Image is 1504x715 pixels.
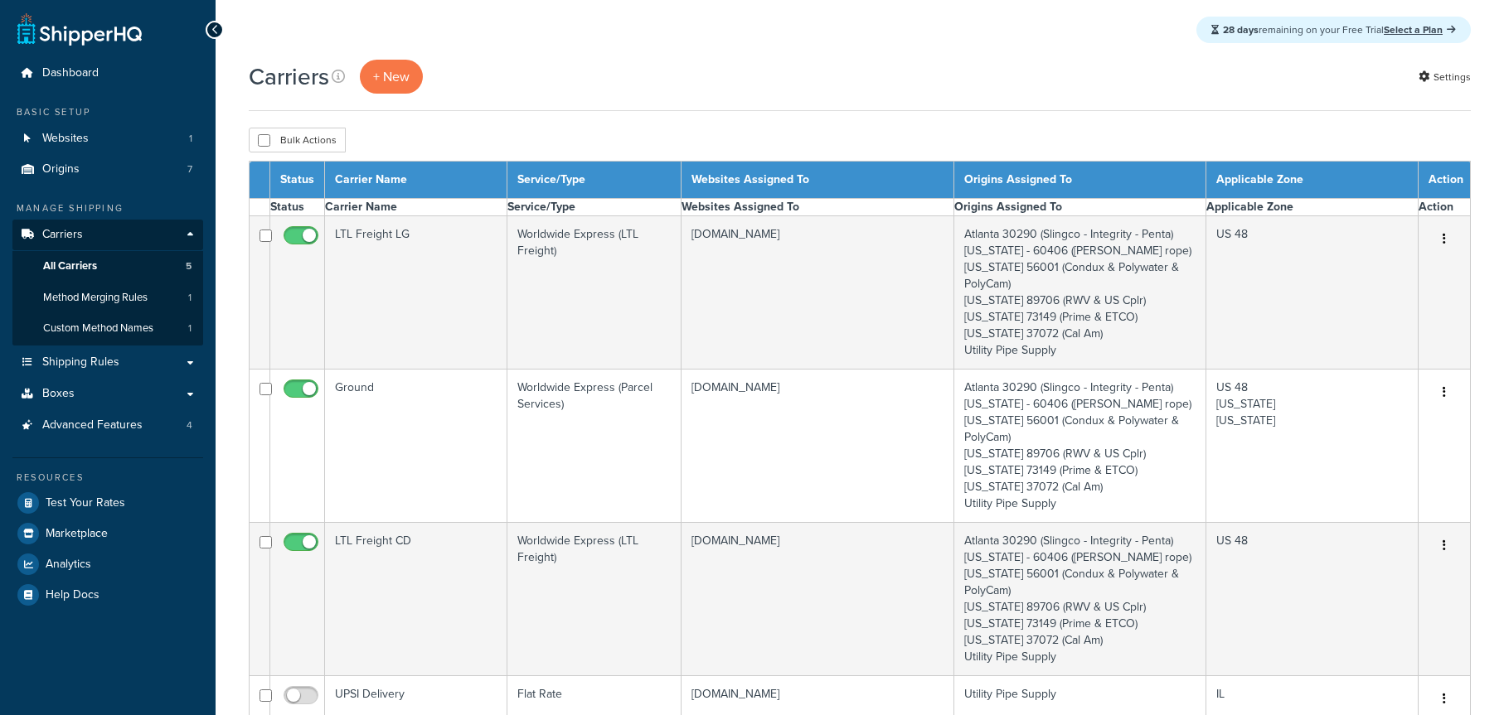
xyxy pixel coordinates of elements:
a: Carriers [12,220,203,250]
a: Analytics [12,549,203,579]
td: Atlanta 30290 (Slingco - Integrity - Penta) [US_STATE] - 60406 ([PERSON_NAME] rope) [US_STATE] 56... [953,370,1206,523]
a: Select a Plan [1384,22,1456,37]
a: Dashboard [12,58,203,89]
a: + New [360,60,423,94]
th: Action [1419,199,1471,216]
span: Method Merging Rules [43,291,148,305]
li: Origins [12,154,203,185]
div: Manage Shipping [12,201,203,215]
a: ShipperHQ Home [17,12,142,46]
a: Advanced Features 4 [12,410,203,441]
td: [DOMAIN_NAME] [682,370,953,523]
td: US 48 [US_STATE] [US_STATE] [1206,370,1419,523]
a: Shipping Rules [12,347,203,378]
td: Worldwide Express (LTL Freight) [507,523,682,676]
td: LTL Freight LG [325,216,507,370]
a: Boxes [12,379,203,409]
a: Custom Method Names 1 [12,313,203,344]
td: US 48 [1206,523,1419,676]
th: Applicable Zone [1206,162,1419,199]
li: Custom Method Names [12,313,203,344]
td: LTL Freight CD [325,523,507,676]
li: Method Merging Rules [12,283,203,313]
span: 7 [187,162,192,176]
strong: 28 days [1223,22,1259,37]
th: Carrier Name [325,199,507,216]
td: US 48 [1206,216,1419,370]
th: Status [270,199,325,216]
th: Service/Type [507,162,682,199]
td: [DOMAIN_NAME] [682,216,953,370]
span: Test Your Rates [46,496,125,510]
span: Marketplace [46,527,108,541]
a: Help Docs [12,580,203,610]
a: Websites 1 [12,123,203,154]
td: Ground [325,370,507,523]
button: Bulk Actions [249,128,346,152]
th: Origins Assigned To [953,199,1206,216]
li: Websites [12,123,203,154]
td: Atlanta 30290 (Slingco - Integrity - Penta) [US_STATE] - 60406 ([PERSON_NAME] rope) [US_STATE] 56... [953,523,1206,676]
a: Origins 7 [12,154,203,185]
span: Origins [42,162,80,176]
li: Advanced Features [12,410,203,441]
div: remaining on your Free Trial [1196,17,1471,43]
span: 4 [187,418,192,432]
span: Boxes [42,387,75,401]
a: Settings [1419,65,1471,89]
a: All Carriers 5 [12,251,203,282]
th: Websites Assigned To [682,162,953,199]
span: Custom Method Names [43,321,153,336]
th: Service/Type [507,199,682,216]
a: Test Your Rates [12,488,203,518]
span: 1 [188,291,192,305]
th: Websites Assigned To [682,199,953,216]
div: Resources [12,471,203,485]
td: [DOMAIN_NAME] [682,523,953,676]
span: Websites [42,132,89,146]
span: Shipping Rules [42,355,119,370]
td: Worldwide Express (LTL Freight) [507,216,682,370]
th: Origins Assigned To [953,162,1206,199]
a: Method Merging Rules 1 [12,283,203,313]
td: Worldwide Express (Parcel Services) [507,370,682,523]
span: 1 [188,321,192,336]
th: Applicable Zone [1206,199,1419,216]
a: Marketplace [12,519,203,548]
span: 5 [186,259,192,273]
span: 1 [189,132,192,146]
span: Help Docs [46,588,99,602]
h1: Carriers [249,60,329,93]
li: All Carriers [12,251,203,282]
div: Basic Setup [12,105,203,119]
span: All Carriers [43,259,97,273]
span: Carriers [42,228,83,242]
span: Dashboard [42,66,99,80]
td: Atlanta 30290 (Slingco - Integrity - Penta) [US_STATE] - 60406 ([PERSON_NAME] rope) [US_STATE] 56... [953,216,1206,370]
th: Action [1419,162,1471,199]
th: Carrier Name [325,162,507,199]
th: Status [270,162,325,199]
span: Analytics [46,558,91,572]
li: Carriers [12,220,203,345]
span: Advanced Features [42,418,143,432]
